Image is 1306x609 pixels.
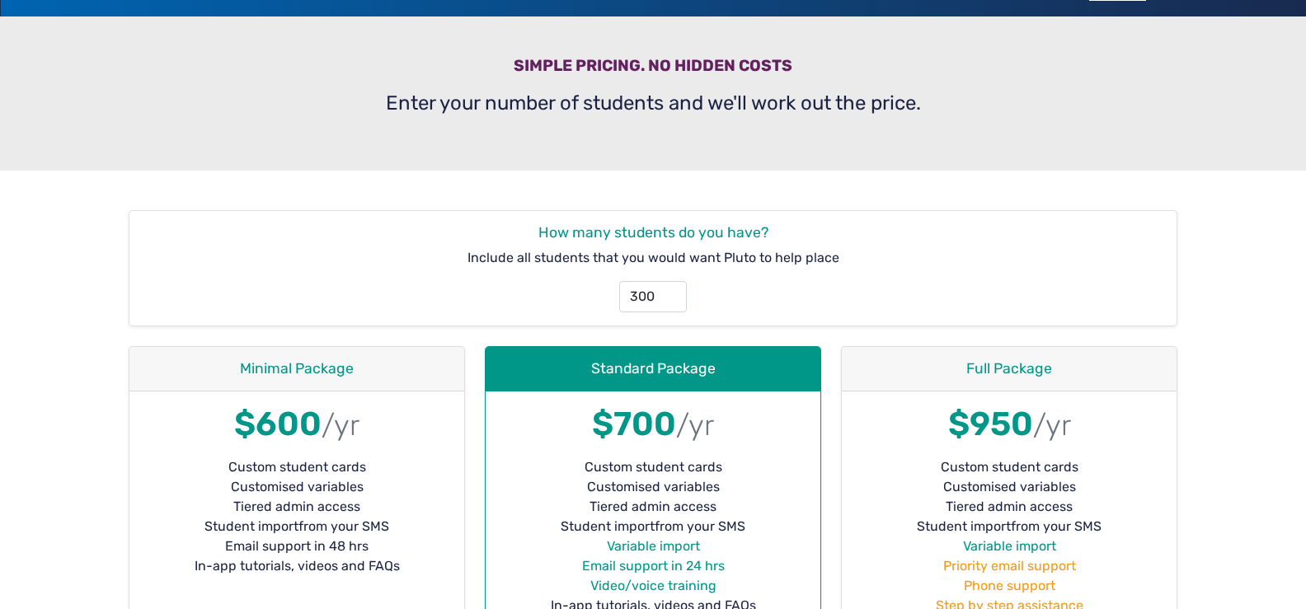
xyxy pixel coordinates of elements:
li: Customised variables [143,477,451,497]
li: Variable import [499,536,807,556]
span: from your SMS [1011,517,1102,536]
li: Custom student cards [143,457,451,477]
h1: $700 [499,405,807,444]
li: Video/voice training [499,576,807,596]
li: Student import [855,517,1163,536]
h1: $950 [855,405,1163,444]
div: Include all students that you would want Pluto to help place [129,211,1177,326]
small: /yr [676,408,714,443]
h4: Minimal Package [143,360,451,377]
small: /yr [322,408,359,443]
li: Tiered admin access [143,497,451,517]
li: Customised variables [499,477,807,497]
h4: Standard Package [499,360,807,377]
li: Custom student cards [499,457,807,477]
li: Student import [143,517,451,536]
p: Enter your number of students and we'll work out the price. [129,88,1177,118]
li: Custom student cards [855,457,1163,477]
li: Tiered admin access [499,497,807,517]
small: /yr [1033,408,1071,443]
li: Email support in 48 hrs [143,536,451,556]
li: Email support in 24 hrs [499,556,807,576]
li: Tiered admin access [855,497,1163,517]
span: from your SMS [298,517,389,536]
li: In-app tutorials, videos and FAQs [143,556,451,576]
h4: How many students do you have? [143,224,1163,241]
li: Customised variables [855,477,1163,497]
li: Phone support [855,576,1163,596]
li: Priority email support [855,556,1163,576]
h3: Simple pricing. No hidden costs [129,56,1177,82]
span: from your SMS [655,517,745,536]
li: Student import [499,517,807,536]
h4: Full Package [855,360,1163,377]
h1: $600 [143,405,451,444]
li: Variable import [855,536,1163,556]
